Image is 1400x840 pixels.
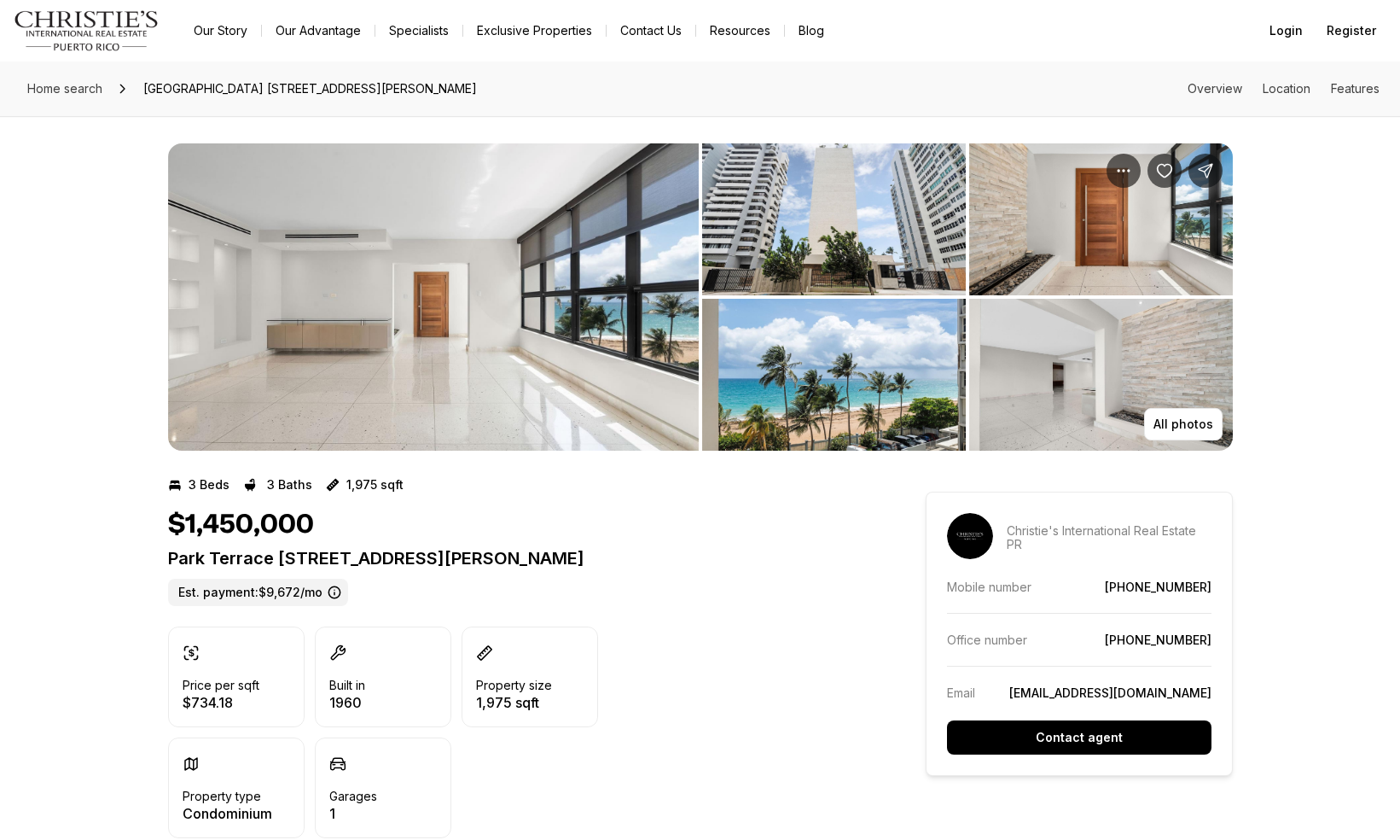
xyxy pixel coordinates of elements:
p: Contact agent [1036,731,1123,744]
p: 3 Beds [189,478,229,492]
p: Park Terrace [STREET_ADDRESS][PERSON_NAME] [168,548,864,569]
a: [PHONE_NUMBER] [1105,633,1211,647]
span: Home search [27,81,102,96]
li: 2 of 10 [702,143,1233,451]
button: View image gallery [969,299,1233,451]
a: Exclusive Properties [463,19,606,43]
h1: $1,450,000 [168,509,314,541]
button: Register [1316,14,1386,48]
a: Skip to: Location [1263,81,1310,96]
button: Contact agent [947,720,1211,755]
img: logo [14,10,160,51]
button: View image gallery [702,143,966,295]
button: View image gallery [702,299,966,451]
a: Specialists [375,19,462,43]
p: 1,975 sqft [476,696,552,709]
p: 1960 [329,696,365,709]
a: Resources [696,19,784,43]
p: 3 Baths [267,478,312,492]
p: Property type [183,790,261,803]
button: 3 Baths [243,471,312,499]
p: Office number [947,633,1027,647]
p: Built in [329,679,365,692]
p: Garages [329,790,377,803]
div: Listing Photos [168,143,1233,451]
span: Login [1269,24,1303,38]
button: Login [1259,14,1313,48]
p: Christie's International Real Estate PR [1007,524,1211,551]
p: Email [947,685,975,700]
a: Home search [20,75,109,102]
button: Property options [1107,154,1141,188]
a: Blog [785,19,838,43]
p: 1,975 sqft [346,478,404,492]
button: Contact Us [607,19,695,43]
li: 1 of 10 [168,143,699,451]
p: $734.18 [183,696,259,709]
a: Skip to: Features [1331,81,1380,96]
a: [PHONE_NUMBER] [1105,580,1211,594]
p: Condominium [183,807,272,820]
span: Register [1327,24,1376,38]
button: Share Property: Park Terrace 1501 ASHFORD AVE #4A [1188,154,1223,188]
p: Property size [476,679,552,692]
label: Est. payment: $9,672/mo [168,579,348,606]
button: Save Property: Park Terrace 1501 ASHFORD AVE #4A [1147,154,1182,188]
p: All photos [1153,417,1213,431]
a: [EMAIL_ADDRESS][DOMAIN_NAME] [1009,685,1211,700]
button: All photos [1144,408,1223,440]
button: View image gallery [969,143,1233,295]
p: 1 [329,807,377,820]
p: Price per sqft [183,679,259,692]
span: [GEOGRAPHIC_DATA] [STREET_ADDRESS][PERSON_NAME] [137,75,484,102]
a: Our Advantage [262,19,375,43]
a: Our Story [180,19,261,43]
nav: Page section menu [1188,82,1380,96]
p: Mobile number [947,580,1031,594]
a: Skip to: Overview [1188,81,1242,96]
button: View image gallery [168,143,699,451]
